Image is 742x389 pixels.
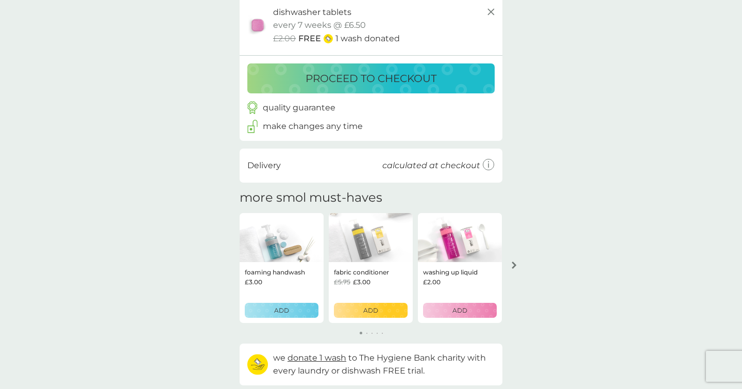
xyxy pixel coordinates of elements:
button: ADD [423,303,497,318]
p: foaming handwash [245,267,305,277]
p: proceed to checkout [306,70,436,87]
p: we to The Hygiene Bank charity with every laundry or dishwash FREE trial. [273,351,495,378]
span: donate 1 wash [288,353,346,363]
span: £3.00 [245,277,262,287]
button: proceed to checkout [247,63,495,93]
p: ADD [274,305,289,315]
p: fabric conditioner [334,267,389,277]
span: £5.75 [334,277,350,287]
p: Delivery [247,159,281,172]
p: quality guarantee [263,101,335,115]
button: ADD [245,303,318,318]
span: FREE [298,32,321,45]
p: calculated at checkout [382,159,480,172]
h2: more smol must-haves [240,190,382,205]
p: make changes any time [263,120,363,133]
p: every 7 weeks @ £6.50 [273,19,366,32]
p: 1 wash donated [335,32,400,45]
button: ADD [334,303,408,318]
p: dishwasher tablets [273,6,351,19]
p: washing up liquid [423,267,478,277]
span: £2.00 [423,277,441,287]
p: ADD [452,305,467,315]
p: ADD [363,305,378,315]
span: £3.00 [353,277,370,287]
span: £2.00 [273,32,296,45]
